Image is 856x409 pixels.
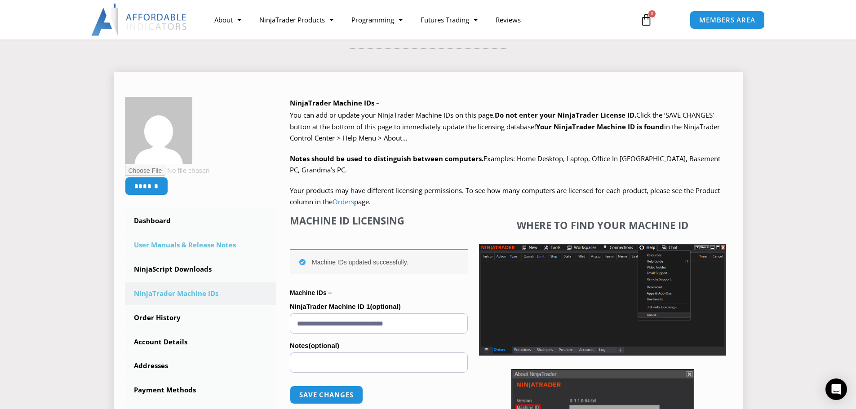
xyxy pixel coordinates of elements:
a: Order History [125,306,277,330]
span: Click the ‘SAVE CHANGES’ button at the bottom of this page to immediately update the licensing da... [290,110,720,142]
span: Your products may have different licensing permissions. To see how many computers are licensed fo... [290,186,720,207]
strong: Machine IDs – [290,289,332,296]
a: Programming [342,9,412,30]
a: MEMBERS AREA [690,11,765,29]
a: NinjaScript Downloads [125,258,277,281]
span: (optional) [370,303,400,310]
div: Open Intercom Messenger [825,378,847,400]
nav: Menu [205,9,630,30]
a: Account Details [125,330,277,354]
a: 0 [626,7,666,33]
a: Dashboard [125,209,277,233]
a: NinjaTrader Machine IDs [125,282,277,305]
img: LogoAI | Affordable Indicators – NinjaTrader [91,4,188,36]
b: NinjaTrader Machine IDs – [290,98,380,107]
label: NinjaTrader Machine ID 1 [290,300,468,313]
b: Do not enter your NinjaTrader License ID. [495,110,636,119]
span: (optional) [309,342,339,349]
a: Futures Trading [412,9,487,30]
a: Reviews [487,9,530,30]
a: NinjaTrader Products [250,9,342,30]
h4: Machine ID Licensing [290,215,468,226]
img: 37d42ef58e34d20f2a934885354b6ba0c31af2e143851b9751afe53e4f14e54b [125,97,192,164]
strong: Your NinjaTrader Machine ID is found [536,122,664,131]
a: Orders [333,197,354,206]
span: You can add or update your NinjaTrader Machine IDs on this page. [290,110,495,119]
a: Payment Methods [125,378,277,402]
span: MEMBERS AREA [699,17,755,23]
label: Notes [290,339,468,352]
strong: Notes should be used to distinguish between computers. [290,154,483,163]
div: Machine IDs updated successfully. [290,249,468,274]
button: Save changes [290,386,363,404]
img: Screenshot 2025-01-17 1155544 | Affordable Indicators – NinjaTrader [479,244,726,356]
span: 0 [648,10,656,18]
span: Examples: Home Desktop, Laptop, Office In [GEOGRAPHIC_DATA], Basement PC, Grandma’s PC. [290,154,720,175]
a: Addresses [125,354,277,378]
a: About [205,9,250,30]
h4: Where to find your Machine ID [479,219,726,231]
a: User Manuals & Release Notes [125,233,277,257]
